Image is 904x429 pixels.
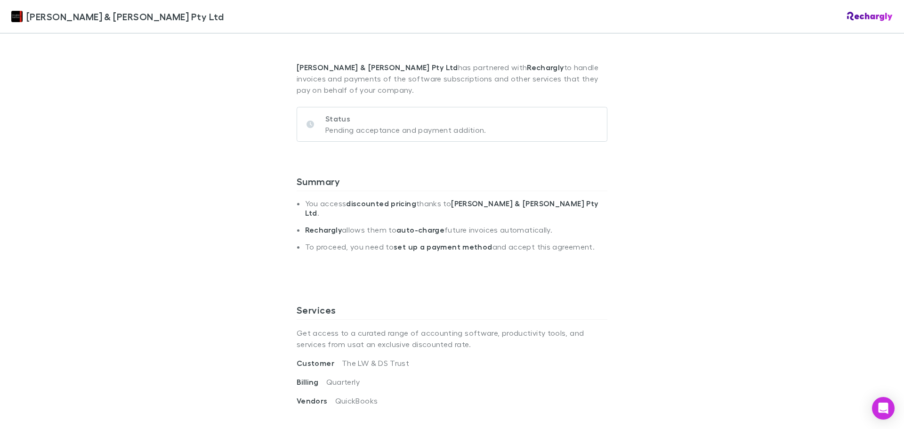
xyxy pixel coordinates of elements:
[325,113,486,124] p: Status
[326,377,360,386] span: Quarterly
[305,225,342,235] strong: Rechargly
[26,9,224,24] span: [PERSON_NAME] & [PERSON_NAME] Pty Ltd
[305,225,607,242] li: allows them to future invoices automatically.
[297,24,607,96] p: has partnered with to handle invoices and payments of the software subscriptions and other servic...
[847,12,893,21] img: Rechargly Logo
[305,199,598,218] strong: [PERSON_NAME] & [PERSON_NAME] Pty Ltd
[11,11,23,22] img: Douglas & Harrison Pty Ltd's Logo
[297,320,607,357] p: Get access to a curated range of accounting software, productivity tools, and services from us at...
[346,199,416,208] strong: discounted pricing
[305,199,607,225] li: You access thanks to .
[396,225,444,235] strong: auto-charge
[335,396,378,405] span: QuickBooks
[342,358,409,367] span: The LW & DS Trust
[297,377,326,387] span: Billing
[297,304,607,319] h3: Services
[325,124,486,136] p: Pending acceptance and payment addition.
[297,396,335,405] span: Vendors
[297,176,607,191] h3: Summary
[297,358,342,368] span: Customer
[297,63,458,72] strong: [PERSON_NAME] & [PERSON_NAME] Pty Ltd
[394,242,492,251] strong: set up a payment method
[527,63,564,72] strong: Rechargly
[305,242,607,259] li: To proceed, you need to and accept this agreement.
[872,397,895,420] div: Open Intercom Messenger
